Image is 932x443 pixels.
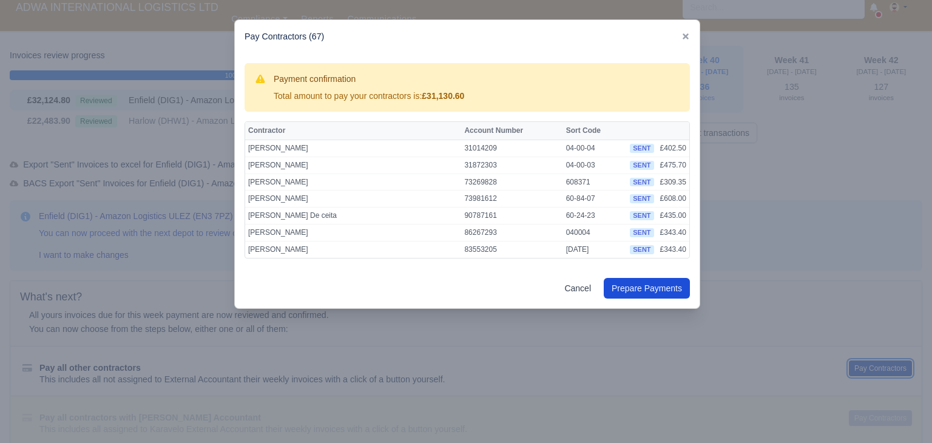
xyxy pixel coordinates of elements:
div: Total amount to pay your contractors is: [274,90,464,102]
td: [DATE] [563,241,627,258]
th: Account Number [461,122,562,140]
span: sent [630,211,653,220]
td: 60-24-23 [563,208,627,225]
td: £402.50 [657,140,689,157]
iframe: Chat Widget [871,385,932,443]
td: £343.40 [657,241,689,258]
td: [PERSON_NAME] [245,157,461,174]
span: sent [630,144,653,153]
td: £435.00 [657,208,689,225]
span: sent [630,161,653,170]
strong: £31,130.60 [422,91,464,101]
th: Sort Code [563,122,627,140]
h3: Payment confirmation [274,73,464,85]
td: 04-00-03 [563,157,627,174]
td: [PERSON_NAME] [245,140,461,157]
td: 86267293 [461,224,562,241]
td: 83553205 [461,241,562,258]
td: 73269828 [461,174,562,191]
span: sent [630,245,653,254]
td: [PERSON_NAME] De ceita [245,208,461,225]
td: 90787161 [461,208,562,225]
td: 60-84-07 [563,191,627,208]
td: £309.35 [657,174,689,191]
button: Prepare Payments [604,278,690,299]
td: £608.00 [657,191,689,208]
td: 040004 [563,224,627,241]
span: sent [630,228,653,237]
td: £343.40 [657,224,689,241]
th: Contractor [245,122,461,140]
span: sent [630,194,653,203]
td: 31872303 [461,157,562,174]
div: Pay Contractors (67) [235,20,700,53]
td: £475.70 [657,157,689,174]
td: 608371 [563,174,627,191]
td: [PERSON_NAME] [245,241,461,258]
td: [PERSON_NAME] [245,174,461,191]
td: 31014209 [461,140,562,157]
a: Cancel [556,278,599,299]
span: sent [630,178,653,187]
td: 04-00-04 [563,140,627,157]
td: [PERSON_NAME] [245,224,461,241]
td: 73981612 [461,191,562,208]
td: [PERSON_NAME] [245,191,461,208]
